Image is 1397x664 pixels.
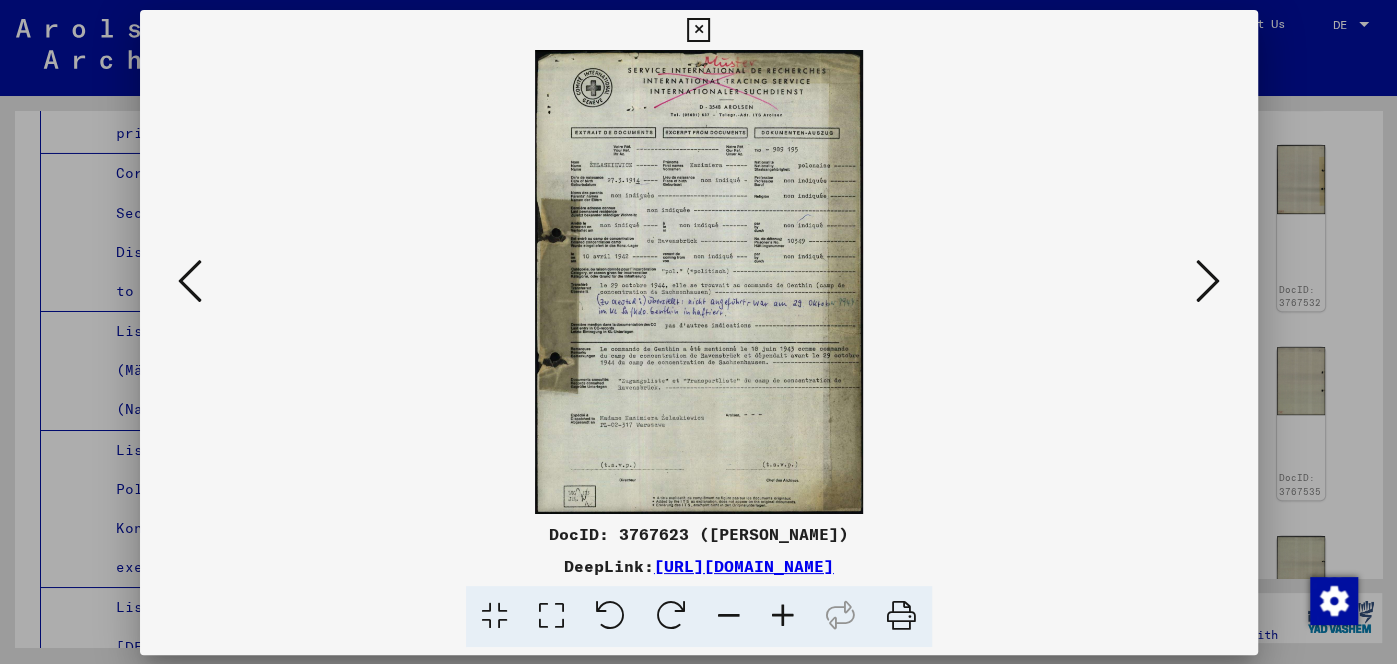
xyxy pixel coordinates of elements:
div: DocID: 3767623 ([PERSON_NAME]) [140,522,1258,546]
img: 001.jpg [208,50,1190,514]
img: Change consent [1310,577,1358,625]
a: [URL][DOMAIN_NAME] [654,556,834,576]
div: DeepLink: [140,554,1258,578]
div: Change consent [1309,576,1357,624]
